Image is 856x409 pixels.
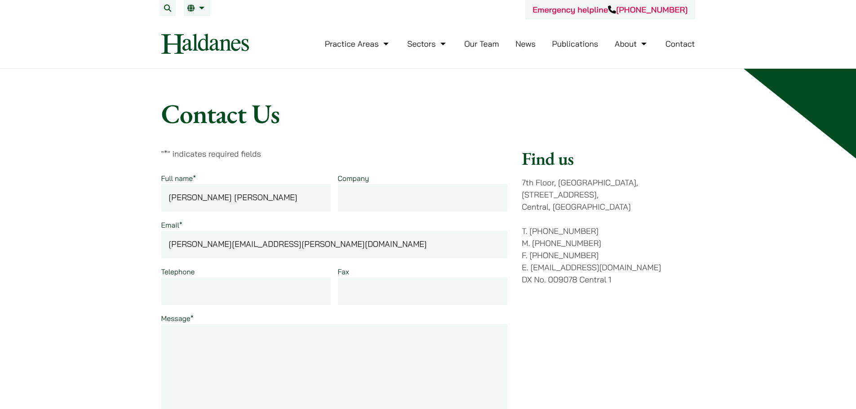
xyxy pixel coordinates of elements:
label: Full name [161,174,196,183]
p: " " indicates required fields [161,148,508,160]
h1: Contact Us [161,97,695,130]
label: Telephone [161,267,195,276]
p: 7th Floor, [GEOGRAPHIC_DATA], [STREET_ADDRESS], Central, [GEOGRAPHIC_DATA] [522,176,695,213]
img: Logo of Haldanes [161,34,249,54]
label: Email [161,220,182,229]
p: T. [PHONE_NUMBER] M. [PHONE_NUMBER] F. [PHONE_NUMBER] E. [EMAIL_ADDRESS][DOMAIN_NAME] DX No. 0090... [522,225,695,286]
a: News [515,39,536,49]
a: About [615,39,649,49]
a: Publications [552,39,599,49]
a: Contact [665,39,695,49]
a: Practice Areas [325,39,391,49]
a: Sectors [407,39,448,49]
a: Emergency helpline[PHONE_NUMBER] [532,4,687,15]
a: EN [187,4,207,12]
label: Fax [338,267,349,276]
a: Our Team [464,39,499,49]
h2: Find us [522,148,695,169]
label: Company [338,174,369,183]
label: Message [161,314,194,323]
